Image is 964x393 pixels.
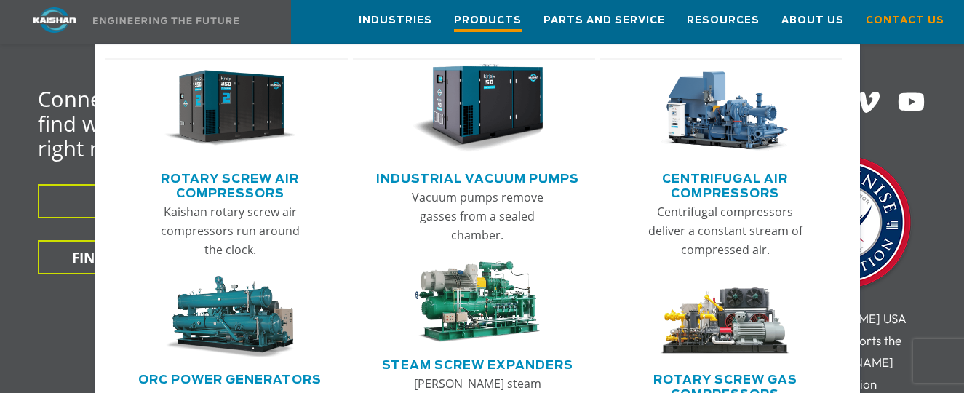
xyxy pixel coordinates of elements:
a: Parts and Service [543,1,665,40]
img: thumb-ORC-Power-Generators [164,276,296,358]
span: Parts and Service [543,12,665,29]
img: Vimeo [855,92,880,113]
p: Centrifugal compressors deliver a constant stream of compressed air. [645,202,805,259]
a: ORC Power Generators [138,367,322,389]
img: thumb-Industrial-Vacuum-Pumps [412,64,543,153]
span: Products [454,12,522,32]
a: Industries [359,1,432,40]
a: Industrial Vacuum Pumps [376,166,579,188]
a: Resources [687,1,760,40]
span: About Us [781,12,844,29]
img: thumb-Centrifugal-Air-Compressors [659,64,791,153]
button: CONTACT US [38,184,247,218]
a: Contact Us [866,1,944,40]
span: Resources [687,12,760,29]
span: Contact Us [866,12,944,29]
p: Vacuum pumps remove gasses from a sealed chamber. [398,188,557,245]
p: Kaishan rotary screw air compressors run around the clock. [151,202,310,259]
button: FIND A DISTRIBUTOR [38,240,247,274]
a: Centrifugal Air Compressors [608,166,842,202]
a: Products [454,1,522,43]
img: Engineering the future [93,17,239,24]
img: thumb-Rotary-Screw-Air-Compressors [164,64,296,153]
span: Industries [359,12,432,29]
a: About Us [781,1,844,40]
span: Connect with us and find what you need right now. [38,84,240,162]
img: thumb-Rotary-Screw-Gas-Compressors [659,276,791,358]
img: Youtube [897,88,925,116]
img: thumb-Steam-Screw-Expanders [412,261,543,344]
a: Steam Screw Expanders [382,352,573,374]
a: Rotary Screw Air Compressors [113,166,348,202]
